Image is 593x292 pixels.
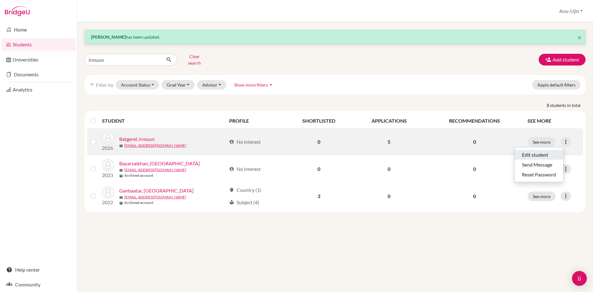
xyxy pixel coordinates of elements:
a: Universities [1,53,76,66]
td: 0 [285,128,353,155]
span: account_circle [229,167,234,171]
div: Open Intercom Messenger [572,271,587,286]
th: STUDENT [102,113,225,128]
span: mail [119,196,123,199]
button: See more [528,192,556,201]
a: [EMAIL_ADDRESS][DOMAIN_NAME] [124,167,186,173]
span: location_on [229,188,234,193]
span: mail [119,168,123,172]
a: [EMAIL_ADDRESS][DOMAIN_NAME] [124,194,186,200]
i: filter_list [90,82,95,87]
td: 0 [353,155,425,183]
div: Subject (4) [229,199,259,206]
button: Send Message [515,160,563,170]
button: Show more filtersarrow_drop_up [229,80,279,90]
a: Help center [1,264,76,276]
button: Advisor [197,80,226,90]
div: No interest [229,138,261,146]
b: Archived account [124,173,154,178]
span: students in total [550,102,586,108]
th: RECOMMENDATIONS [425,113,524,128]
td: 0 [353,183,425,210]
button: Close [577,34,582,41]
input: Find student by name... [85,54,161,66]
p: has been updated. [91,34,579,40]
a: Community [1,278,76,291]
th: APPLICATIONS [353,113,425,128]
span: × [577,33,582,42]
a: Students [1,38,76,51]
img: Ganbaatar, Irmuun [102,186,114,199]
span: account_circle [229,139,234,144]
div: Country (1) [229,186,261,194]
span: local_library [229,200,234,205]
p: 2026 [102,144,114,152]
span: inventory_2 [119,174,123,178]
a: Home [1,23,76,36]
button: Add student [539,54,586,66]
p: 0 [429,193,520,200]
img: Bridge-U [5,6,30,16]
button: Clear search [177,52,212,68]
span: Filter by [96,82,113,88]
td: 3 [285,183,353,210]
div: No interest [229,165,261,173]
button: Grad Year [162,80,195,90]
a: [EMAIL_ADDRESS][DOMAIN_NAME] [124,143,186,148]
p: 0 [429,138,520,146]
th: SEE MORE [524,113,583,128]
strong: 3 [546,102,550,108]
img: Batgerel, Irmuun [102,132,114,144]
span: mail [119,144,123,148]
button: Anu-Ujin [557,5,586,17]
button: Edit student [515,150,563,160]
p: 2023 [102,171,114,179]
a: Documents [1,68,76,81]
a: Analytics [1,83,76,96]
a: Batgerel, Irmuun [119,135,155,143]
p: 2022 [102,199,114,206]
i: arrow_drop_up [268,82,274,88]
a: Bayarsaikhan, [GEOGRAPHIC_DATA] [119,160,200,167]
td: 0 [285,155,353,183]
strong: [PERSON_NAME] [91,34,126,40]
button: Account Status [116,80,159,90]
p: 0 [429,165,520,173]
span: Show more filters [234,82,268,87]
th: PROFILE [225,113,285,128]
button: Apply default filters [532,80,581,90]
button: See more [528,137,556,147]
td: 5 [353,128,425,155]
img: Bayarsaikhan, Irmuun [102,159,114,171]
a: Ganbaatar, [GEOGRAPHIC_DATA] [119,187,194,194]
span: inventory_2 [119,201,123,205]
b: Archived account [124,200,154,205]
th: SHORTLISTED [285,113,353,128]
button: Reset Password [515,170,563,180]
